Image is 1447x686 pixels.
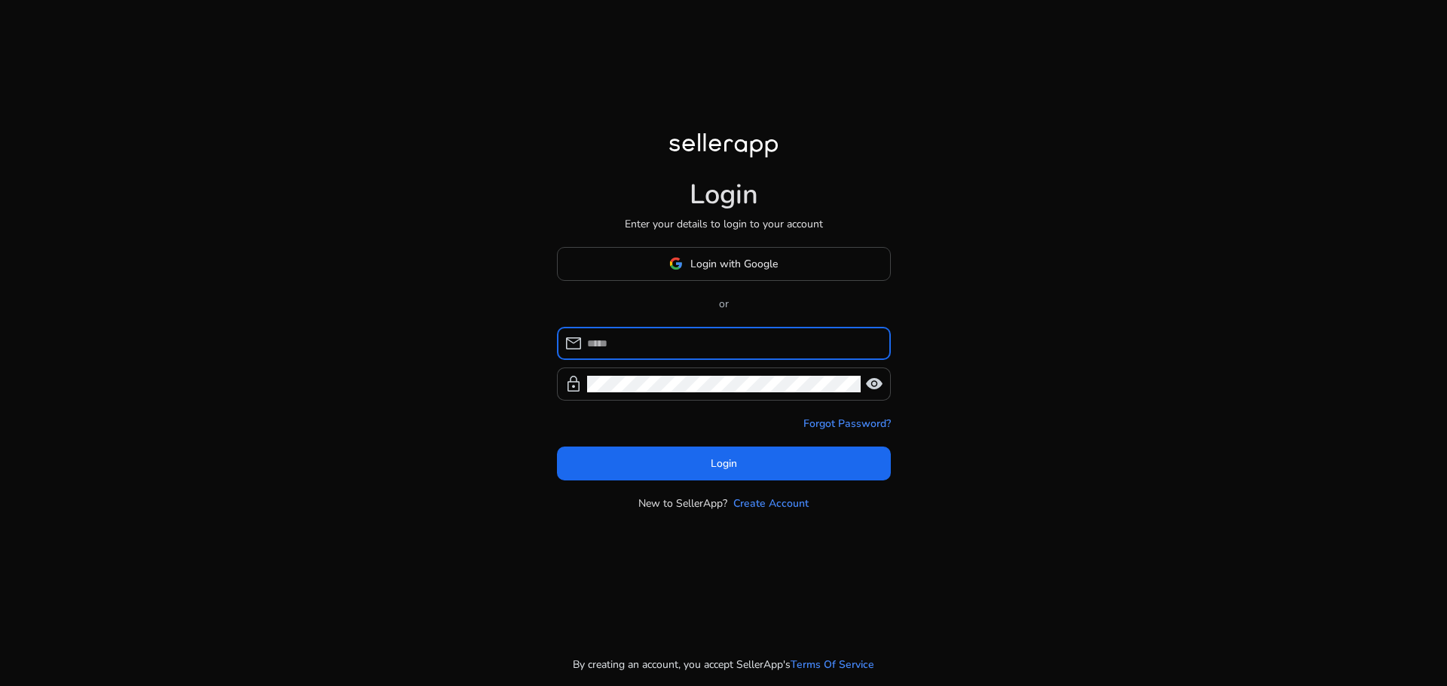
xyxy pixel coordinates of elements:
a: Create Account [733,495,809,511]
p: or [557,296,891,312]
p: New to SellerApp? [638,495,727,511]
span: mail [564,334,583,352]
span: lock [564,375,583,393]
button: Login with Google [557,247,891,281]
h1: Login [690,178,758,211]
a: Forgot Password? [803,416,891,431]
span: Login [711,456,737,471]
p: Enter your details to login to your account [625,216,823,232]
button: Login [557,447,891,480]
a: Terms Of Service [791,657,874,672]
span: visibility [865,375,883,393]
span: Login with Google [690,256,778,272]
img: google-logo.svg [669,257,683,270]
